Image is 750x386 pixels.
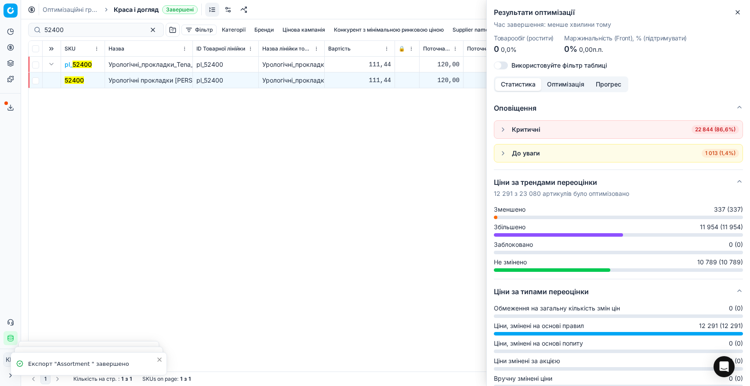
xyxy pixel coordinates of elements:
span: ID Товарної лінійки [196,45,245,52]
span: 1 013 (1,4%) [702,149,739,158]
strong: з [184,375,187,382]
span: 12 291 (12 291) [699,321,743,330]
label: Використовуйте фільтр таблиці [511,62,607,69]
span: SKUs on page : [142,375,178,382]
button: Supplier name [449,25,492,35]
button: Оповіщення [494,96,743,120]
dt: Товарообіг (ростити) [494,35,554,41]
span: Вартість [328,45,351,52]
span: 10 789 (10 789) [697,258,743,267]
strong: 1 [180,375,182,382]
div: 120,00 [467,76,525,85]
div: Урологічні_прокладки_Tena_[DEMOGRAPHIC_DATA]_Maxi_Night_8_крапель_12_шт. [262,76,321,85]
strong: 1 [188,375,191,382]
button: Статистика [495,78,541,91]
mark: 52400 [65,76,84,84]
span: 0 (0) [729,374,743,383]
div: : [73,375,132,382]
div: Критичні [512,125,540,134]
a: Оптимізаційні групи [43,5,99,14]
div: 111,44 [328,76,391,85]
span: Поточна промо ціна [467,45,517,52]
button: Бренди [251,25,277,35]
button: 52400 [65,76,84,85]
p: 12 291 з 23 080 артикулів було оптимізовано [494,189,629,198]
nav: pagination [28,374,63,384]
span: Зменшено [494,205,525,214]
button: Фільтр [181,25,217,35]
div: Open Intercom Messenger [714,356,735,377]
nav: breadcrumb [43,5,198,14]
div: Оповіщення [494,120,743,170]
span: 0 (0) [729,304,743,313]
div: pl_52400 [196,76,255,85]
span: 🔒 [399,45,405,52]
strong: 1 [130,375,132,382]
span: Заблоковано [494,240,533,249]
div: 120,00 [423,76,460,85]
button: Оптимізація [541,78,590,91]
span: 11 954 (11 954) [700,223,743,231]
span: Назва [109,45,124,52]
button: Expand [46,59,57,69]
button: Close toast [154,354,165,365]
span: Урологічні прокладки [PERSON_NAME] [DEMOGRAPHIC_DATA] Maxi Night 8 крапель 12 шт. [109,76,381,84]
span: Вручну змінені ціни [494,374,552,383]
strong: 1 [121,375,123,382]
span: Збільшено [494,223,525,231]
div: pl_52400 [196,60,255,69]
span: 0% [564,44,577,54]
span: 0 (0) [729,339,743,348]
span: 0 (0) [729,357,743,365]
button: Цінова кампанія [279,25,329,35]
span: Ціни, змінені на основі правил [494,321,584,330]
span: Назва лінійки товарів [262,45,312,52]
button: Expand all [46,43,57,54]
span: Краса і доглядЗавершені [114,5,198,14]
button: Go to next page [52,374,63,384]
h5: Ціни за трендами переоцінки [494,177,629,188]
span: Ціни змінені за акцією [494,357,560,365]
span: Поточна ціна [423,45,451,52]
button: КM [4,353,18,367]
p: Час завершення : менше хвилини тому [494,20,743,29]
button: Ціни за типами переоцінки [494,279,743,304]
button: Ціни за трендами переоцінки12 291 з 23 080 артикулів було оптимізовано [494,170,743,205]
span: 22 844 (86,6%) [692,125,739,134]
button: 1 [40,374,51,384]
span: Не змінено [494,258,527,267]
div: 120,00 [423,60,460,69]
div: 111,44 [328,60,391,69]
div: 120,00 [467,60,525,69]
strong: з [125,375,128,382]
span: SKU [65,45,76,52]
div: Експорт "Assortment " завершено [28,360,156,368]
span: Завершені [162,5,198,14]
span: 0,0% [501,46,517,53]
div: До уваги [512,149,540,158]
button: Go to previous page [28,374,39,384]
mark: 52400 [72,61,92,68]
button: Конкурент з мінімальною ринковою ціною [330,25,447,35]
span: Ціни, змінені на основі попиту [494,339,583,348]
span: Обмеження на загальну кількість змін цін [494,304,620,313]
button: Прогрес [590,78,627,91]
div: Ціни за трендами переоцінки12 291 з 23 080 артикулів було оптимізовано [494,205,743,279]
span: Урологічні_прокладки_Tena_[DEMOGRAPHIC_DATA]_Maxi_Night_8_крапель_12_шт. [109,61,351,68]
div: Урологічні_прокладки_Tena_[DEMOGRAPHIC_DATA]_Maxi_Night_8_крапель_12_шт. [262,60,321,69]
span: 0,00п.п. [579,46,603,53]
span: 337 (337) [714,205,743,214]
input: Пошук по SKU або назві [44,25,141,34]
span: pl_ [65,60,92,69]
h2: Результати оптимізації [494,7,743,18]
span: КM [4,353,17,366]
dt: Маржинальність (Front), % (підтримувати) [564,35,687,41]
span: 0 (0) [729,240,743,249]
button: pl_52400 [65,60,92,69]
span: 0 [494,44,499,54]
span: Кількість на стр. [73,375,116,382]
span: Краса і догляд [114,5,159,14]
button: Категорії [218,25,249,35]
